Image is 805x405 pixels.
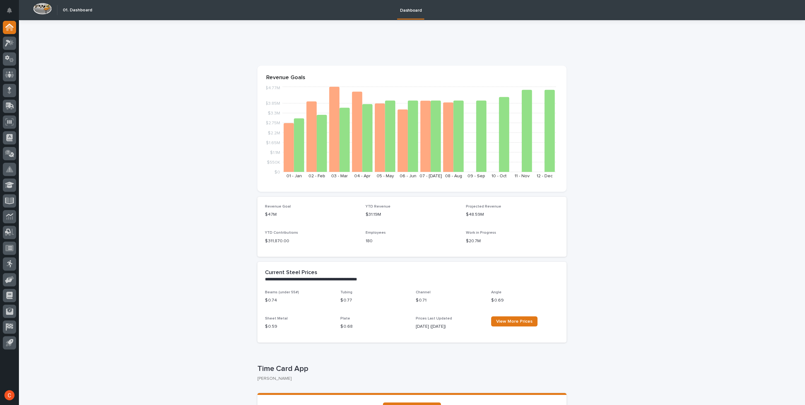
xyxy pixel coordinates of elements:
a: View More Prices [491,316,538,326]
p: $ 0.71 [416,297,484,304]
text: 05 - May [377,174,394,178]
tspan: $2.2M [268,131,280,135]
span: Revenue Goal [265,205,291,208]
img: Workspace Logo [33,3,52,15]
tspan: $3.3M [268,111,280,115]
text: 02 - Feb [308,174,325,178]
p: Revenue Goals [266,74,558,81]
p: Time Card App [257,364,564,373]
p: $47M [265,211,358,218]
h2: 01. Dashboard [63,8,92,13]
tspan: $550K [267,160,280,164]
div: Notifications [8,8,16,18]
button: users-avatar [3,389,16,402]
text: 09 - Sep [467,174,485,178]
p: $ 311,870.00 [265,238,358,244]
p: $ 0.69 [491,297,559,304]
text: 04 - Apr [354,174,371,178]
p: [DATE] ([DATE]) [416,323,484,330]
text: 08 - Aug [445,174,462,178]
p: [PERSON_NAME] [257,376,561,381]
h2: Current Steel Prices [265,269,317,276]
span: Plate [340,317,350,320]
text: 12 - Dec [537,174,553,178]
text: 01 - Jan [286,174,302,178]
p: $ 0.77 [340,297,408,304]
button: Notifications [3,4,16,17]
span: Channel [416,291,431,294]
p: $ 0.59 [265,323,333,330]
span: Employees [366,231,386,235]
tspan: $4.77M [265,86,280,90]
p: $31.19M [366,211,459,218]
span: Tubing [340,291,352,294]
span: Sheet Metal [265,317,288,320]
tspan: $0 [274,170,280,174]
text: 11 - Nov [514,174,530,178]
text: 03 - Mar [331,174,348,178]
span: YTD Contributions [265,231,298,235]
span: View More Prices [496,319,532,324]
text: 07 - [DATE] [420,174,442,178]
span: Work in Progress [466,231,496,235]
text: 10 - Oct [491,174,507,178]
tspan: $1.1M [270,150,280,155]
tspan: $1.65M [266,140,280,145]
p: 180 [366,238,459,244]
p: $48.59M [466,211,559,218]
text: 06 - Jun [400,174,416,178]
span: YTD Revenue [366,205,391,208]
span: Prices Last Updated [416,317,452,320]
p: $ 0.68 [340,323,408,330]
tspan: $3.85M [265,101,280,106]
p: $20.7M [466,238,559,244]
span: Angle [491,291,502,294]
span: Beams (under 55#) [265,291,299,294]
tspan: $2.75M [266,121,280,125]
span: Projected Revenue [466,205,501,208]
p: $ 0.74 [265,297,333,304]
